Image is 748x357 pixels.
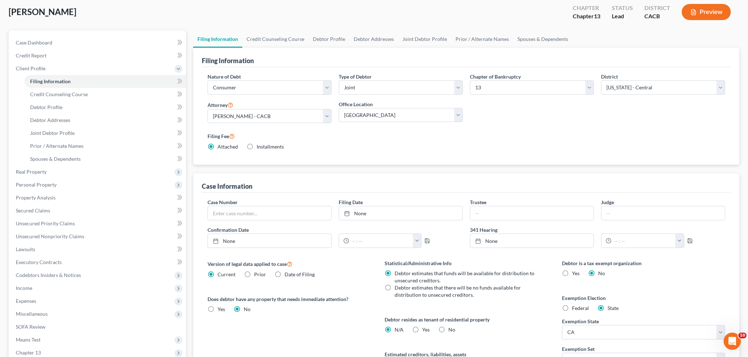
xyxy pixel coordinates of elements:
[16,259,62,265] span: Executory Contracts
[423,327,430,333] span: Yes
[682,4,731,20] button: Preview
[16,349,41,356] span: Chapter 13
[10,36,186,49] a: Case Dashboard
[594,13,600,19] span: 13
[208,259,371,268] label: Version of legal data applied to case
[30,91,88,97] span: Credit Counseling Course
[10,230,186,243] a: Unsecured Nonpriority Claims
[339,73,372,80] label: Type of Debtor
[16,169,47,175] span: Real Property
[398,30,451,48] a: Joint Debtor Profile
[724,333,741,350] iframe: Intercom live chat
[16,246,35,252] span: Lawsuits
[16,220,75,226] span: Unsecured Priority Claims
[339,206,462,220] a: None
[349,30,398,48] a: Debtor Addresses
[466,226,729,234] label: 341 Hearing
[16,52,47,58] span: Credit Report
[16,272,81,278] span: Codebtors Insiders & Notices
[309,30,349,48] a: Debtor Profile
[16,182,57,188] span: Personal Property
[24,127,186,140] a: Joint Debtor Profile
[611,234,676,248] input: -- : --
[612,4,633,12] div: Status
[10,204,186,217] a: Secured Claims
[16,337,41,343] span: Means Test
[349,234,413,248] input: -- : --
[10,217,186,230] a: Unsecured Priority Claims
[218,144,238,150] span: Attached
[385,259,548,267] label: Statistical/Administrative Info
[24,88,186,101] a: Credit Counseling Course
[738,333,747,338] span: 10
[10,49,186,62] a: Credit Report
[208,206,331,220] input: Enter case number...
[601,198,614,206] label: Judge
[644,12,670,20] div: CACB
[395,270,535,283] span: Debtor estimates that funds will be available for distribution to unsecured creditors.
[218,271,235,277] span: Current
[244,306,251,312] span: No
[449,327,456,333] span: No
[513,30,572,48] a: Spouses & Dependents
[562,318,599,325] label: Exemption State
[10,256,186,269] a: Executory Contracts
[16,324,46,330] span: SOFA Review
[208,100,233,109] label: Attorney
[193,30,242,48] a: Filing Information
[24,75,186,88] a: Filing Information
[208,295,371,303] label: Does debtor have any property that needs immediate attention?
[208,132,725,140] label: Filing Fee
[395,327,404,333] span: N/A
[30,78,71,84] span: Filing Information
[202,56,254,65] div: Filing Information
[30,130,75,136] span: Joint Debtor Profile
[10,320,186,333] a: SOFA Review
[208,73,241,80] label: Nature of Debt
[30,156,81,162] span: Spouses & Dependents
[562,294,725,302] label: Exemption Election
[385,316,548,323] label: Debtor resides as tenant of residential property
[470,234,594,248] a: None
[608,305,619,311] span: State
[16,233,84,239] span: Unsecured Nonpriority Claims
[451,30,513,48] a: Prior / Alternate Names
[16,65,46,71] span: Client Profile
[470,206,594,220] input: --
[208,234,331,248] a: None
[10,243,186,256] a: Lawsuits
[572,270,580,276] span: Yes
[30,104,62,110] span: Debtor Profile
[573,12,600,20] div: Chapter
[16,194,56,201] span: Property Analysis
[242,30,309,48] a: Credit Counseling Course
[208,198,238,206] label: Case Number
[285,271,315,277] span: Date of Filing
[30,143,84,149] span: Prior / Alternate Names
[601,206,725,220] input: --
[218,306,225,312] span: Yes
[24,140,186,152] a: Prior / Alternate Names
[395,285,521,298] span: Debtor estimates that there will be no funds available for distribution to unsecured creditors.
[24,152,186,165] a: Spouses & Dependents
[257,144,284,150] span: Installments
[598,270,605,276] span: No
[24,101,186,114] a: Debtor Profile
[562,259,725,267] label: Debtor is a tax exempt organization
[470,73,521,80] label: Chapter of Bankruptcy
[10,191,186,204] a: Property Analysis
[612,12,633,20] div: Lead
[572,305,589,311] span: Federal
[9,6,76,17] span: [PERSON_NAME]
[339,100,373,108] label: Office Location
[339,198,363,206] label: Filing Date
[24,114,186,127] a: Debtor Addresses
[644,4,670,12] div: District
[601,73,618,80] label: District
[573,4,600,12] div: Chapter
[254,271,266,277] span: Prior
[16,285,32,291] span: Income
[470,198,486,206] label: Trustee
[202,182,252,191] div: Case Information
[16,298,36,304] span: Expenses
